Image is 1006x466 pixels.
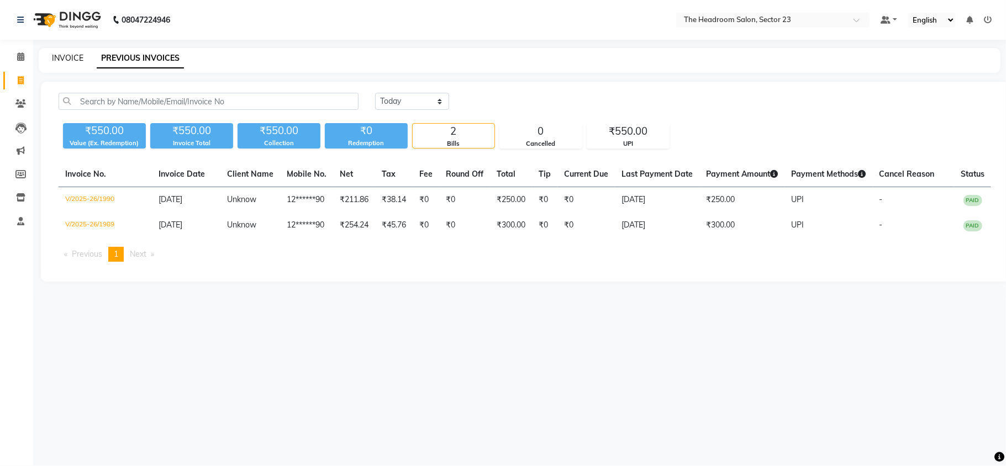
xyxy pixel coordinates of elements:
[159,169,205,179] span: Invoice Date
[72,249,102,259] span: Previous
[159,220,182,230] span: [DATE]
[413,213,439,238] td: ₹0
[532,187,557,213] td: ₹0
[564,169,608,179] span: Current Due
[375,187,413,213] td: ₹38.14
[238,123,320,139] div: ₹550.00
[413,124,494,139] div: 2
[879,194,883,204] span: -
[792,220,804,230] span: UPI
[557,187,615,213] td: ₹0
[59,247,991,262] nav: Pagination
[63,123,146,139] div: ₹550.00
[439,187,490,213] td: ₹0
[500,139,582,149] div: Cancelled
[587,124,669,139] div: ₹550.00
[490,187,532,213] td: ₹250.00
[792,194,804,204] span: UPI
[500,124,582,139] div: 0
[700,213,785,238] td: ₹300.00
[333,213,375,238] td: ₹254.24
[700,187,785,213] td: ₹250.00
[707,169,778,179] span: Payment Amount
[413,187,439,213] td: ₹0
[130,249,146,259] span: Next
[587,139,669,149] div: UPI
[963,220,982,231] span: PAID
[287,169,326,179] span: Mobile No.
[621,169,693,179] span: Last Payment Date
[375,213,413,238] td: ₹45.76
[413,139,494,149] div: Bills
[59,187,152,213] td: V/2025-26/1990
[122,4,170,35] b: 08047224946
[446,169,483,179] span: Round Off
[439,213,490,238] td: ₹0
[227,169,273,179] span: Client Name
[340,169,353,179] span: Net
[497,169,515,179] span: Total
[114,249,118,259] span: 1
[557,213,615,238] td: ₹0
[879,220,883,230] span: -
[490,213,532,238] td: ₹300.00
[963,195,982,206] span: PAID
[325,139,408,148] div: Redemption
[532,213,557,238] td: ₹0
[615,213,700,238] td: [DATE]
[227,194,256,204] span: Unknow
[879,169,935,179] span: Cancel Reason
[150,123,233,139] div: ₹550.00
[63,139,146,148] div: Value (Ex. Redemption)
[59,213,152,238] td: V/2025-26/1989
[539,169,551,179] span: Tip
[792,169,866,179] span: Payment Methods
[150,139,233,148] div: Invoice Total
[28,4,104,35] img: logo
[52,53,83,63] a: INVOICE
[961,169,984,179] span: Status
[382,169,396,179] span: Tax
[65,169,106,179] span: Invoice No.
[325,123,408,139] div: ₹0
[419,169,433,179] span: Fee
[59,93,359,110] input: Search by Name/Mobile/Email/Invoice No
[97,49,184,68] a: PREVIOUS INVOICES
[615,187,700,213] td: [DATE]
[159,194,182,204] span: [DATE]
[333,187,375,213] td: ₹211.86
[238,139,320,148] div: Collection
[227,220,256,230] span: Unknow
